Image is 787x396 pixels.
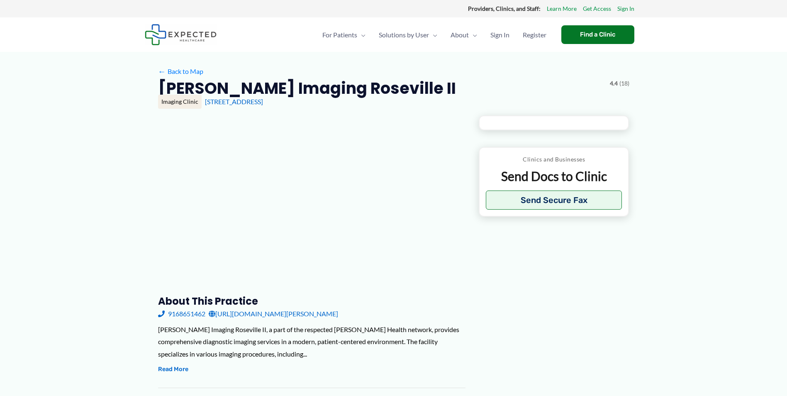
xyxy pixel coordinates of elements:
a: [STREET_ADDRESS] [205,98,263,105]
button: Read More [158,364,188,374]
h3: About this practice [158,295,465,308]
a: Register [516,20,553,49]
span: Solutions by User [379,20,429,49]
nav: Primary Site Navigation [316,20,553,49]
span: (18) [619,78,629,89]
p: Clinics and Businesses [486,154,622,165]
strong: Providers, Clinics, and Staff: [468,5,541,12]
span: 4.4 [610,78,618,89]
a: Find a Clinic [561,25,634,44]
a: [URL][DOMAIN_NAME][PERSON_NAME] [209,308,338,320]
div: Imaging Clinic [158,95,202,109]
a: Get Access [583,3,611,14]
span: ← [158,67,166,75]
a: Sign In [617,3,634,14]
a: AboutMenu Toggle [444,20,484,49]
span: Menu Toggle [357,20,365,49]
p: Send Docs to Clinic [486,168,622,184]
a: 9168651462 [158,308,205,320]
h2: [PERSON_NAME] Imaging Roseville II [158,78,456,98]
span: Menu Toggle [469,20,477,49]
div: [PERSON_NAME] Imaging Roseville II, a part of the respected [PERSON_NAME] Health network, provide... [158,323,465,360]
a: ←Back to Map [158,65,203,78]
a: Solutions by UserMenu Toggle [372,20,444,49]
img: Expected Healthcare Logo - side, dark font, small [145,24,217,45]
a: Sign In [484,20,516,49]
span: Sign In [490,20,509,49]
span: Register [523,20,546,49]
span: Menu Toggle [429,20,437,49]
a: Learn More [547,3,577,14]
span: For Patients [322,20,357,49]
button: Send Secure Fax [486,191,622,210]
a: For PatientsMenu Toggle [316,20,372,49]
span: About [451,20,469,49]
